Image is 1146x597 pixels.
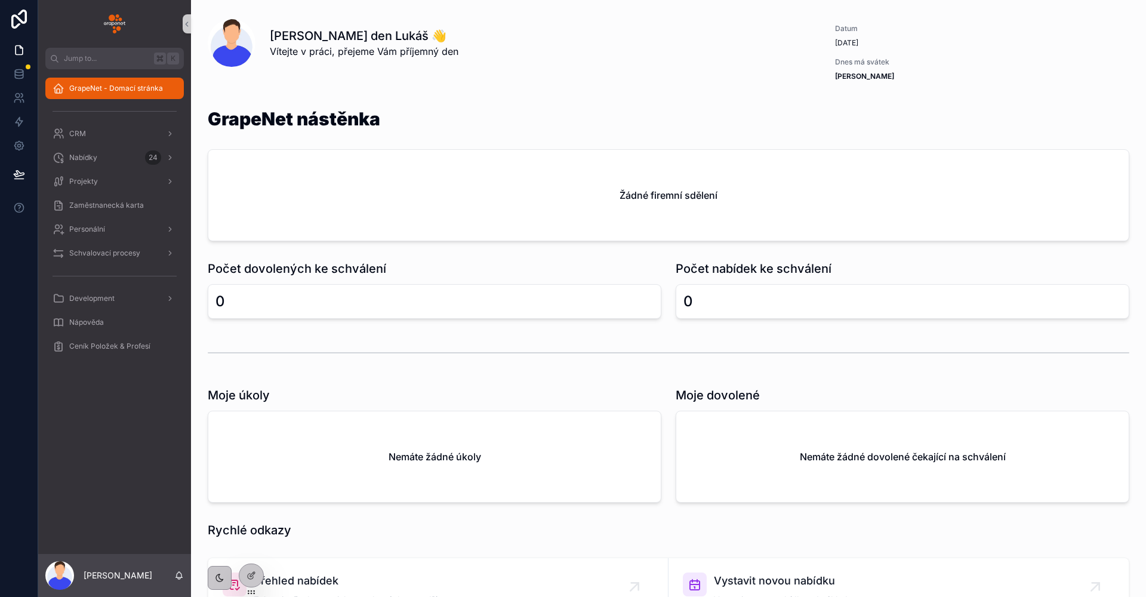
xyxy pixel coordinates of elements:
[835,38,959,48] span: [DATE]
[45,219,184,240] a: Personální
[45,195,184,216] a: Zaměstnanecká karta
[38,69,191,373] div: scrollable content
[69,84,163,93] span: GrapeNet - Domací stránka
[270,27,458,44] h1: [PERSON_NAME] den Lukáš 👋
[69,341,150,351] span: Ceník Položek & Profesí
[84,570,152,581] p: [PERSON_NAME]
[835,24,959,33] span: Datum
[69,177,98,186] span: Projekty
[45,288,184,309] a: Development
[69,294,115,303] span: Development
[835,72,894,81] strong: [PERSON_NAME]
[45,336,184,357] a: Ceník Položek & Profesí
[69,318,104,327] span: Nápověda
[45,312,184,333] a: Nápověda
[45,171,184,192] a: Projekty
[254,573,444,589] span: Přehled nabídek
[45,242,184,264] a: Schvalovací procesy
[69,201,144,210] span: Zaměstnanecká karta
[270,44,458,59] span: Vítejte v práci, přejeme Vám příjemný den
[215,292,225,311] div: 0
[676,260,831,277] h1: Počet nabídek ke schválení
[620,188,717,202] h2: Žádné firemní sdělení
[683,292,693,311] div: 0
[208,110,380,128] h1: GrapeNet nástěnka
[69,153,97,162] span: Nabídky
[208,260,386,277] h1: Počet dovolených ke schválení
[45,147,184,168] a: Nabídky24
[800,450,1006,464] h2: Nemáte žádné dovolené čekající na schválení
[69,224,105,234] span: Personální
[45,123,184,144] a: CRM
[69,248,140,258] span: Schvalovací procesy
[835,57,959,67] span: Dnes má svátek
[69,129,86,139] span: CRM
[208,522,291,538] h1: Rychlé odkazy
[145,150,161,165] div: 24
[676,387,760,404] h1: Moje dovolené
[64,54,149,63] span: Jump to...
[714,573,855,589] span: Vystavit novou nabídku
[45,78,184,99] a: GrapeNet - Domací stránka
[389,450,481,464] h2: Nemáte žádné úkoly
[208,387,270,404] h1: Moje úkoly
[168,54,178,63] span: K
[104,14,125,33] img: App logo
[45,48,184,69] button: Jump to...K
